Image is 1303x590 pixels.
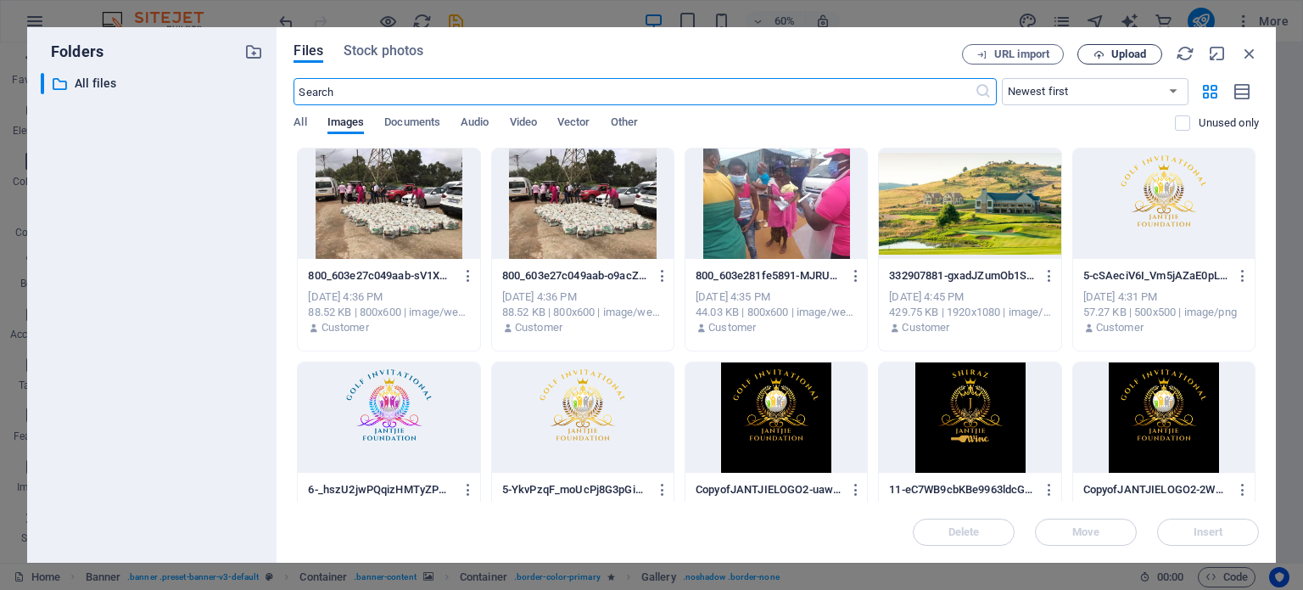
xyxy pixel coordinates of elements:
p: Displays only files that are not in use on the website. Files added during this session can still... [1199,115,1259,131]
div: 44.03 KB | 800x600 | image/webp [696,305,857,320]
p: 6-_hszU2jwPQqizHMTyZPNdg.png [308,482,454,497]
input: Search [294,78,974,105]
p: Customer [902,320,949,335]
div: 88.52 KB | 800x600 | image/webp [502,305,663,320]
div: [DATE] 4:31 PM [1083,289,1244,305]
span: Stock photos [344,41,423,61]
div: ​ [41,73,44,94]
span: Audio [461,112,489,136]
span: Upload [1111,49,1146,59]
button: Upload [1077,44,1162,65]
p: 5-cSAeciV6I_Vm5jAZaE0pLA.png [1083,268,1229,284]
span: All [294,112,306,136]
p: 800_603e27c049aab-o9acZsYC4xCRcfJ7VMF3tw.webp [502,268,648,284]
div: 57.27 KB | 500x500 | image/png [1083,305,1244,320]
div: [DATE] 4:35 PM [696,289,857,305]
i: Reload [1176,44,1194,63]
i: Minimize [1208,44,1227,63]
span: URL import [994,49,1049,59]
p: Customer [515,320,562,335]
p: CopyofJANTJIELOGO2-2WO_eC44lCzH-AXa_221bg.png [1083,482,1229,497]
span: Images [327,112,365,136]
p: 800_603e281fe5891-MJRUo4QoQrqNEEjMG5MoFA.webp [696,268,842,284]
p: 800_603e27c049aab-sV1XCOZpeRLN6VHIadN7HQ.webp [308,268,454,284]
button: URL import [962,44,1064,65]
span: Other [611,112,638,136]
p: Folders [41,41,103,63]
p: 11-eC7WB9cbKBe9963ldcGtxw.png [889,482,1035,497]
span: Documents [384,112,440,136]
span: Files [294,41,323,61]
p: All files [75,74,232,93]
p: Customer [322,320,369,335]
i: Create new folder [244,42,263,61]
p: 5-YkvPzqF_moUcPj8G3pGi7w.png [502,482,648,497]
div: [DATE] 4:36 PM [308,289,469,305]
div: 429.75 KB | 1920x1080 | image/jpeg [889,305,1050,320]
div: [DATE] 4:36 PM [502,289,663,305]
p: 332907881-gxadJZumOb1SV0clJkXtNA.jpeg [889,268,1035,284]
span: Video [510,112,537,136]
p: Customer [1096,320,1144,335]
p: Customer [708,320,756,335]
div: 88.52 KB | 800x600 | image/webp [308,305,469,320]
i: Close [1240,44,1259,63]
div: [DATE] 4:45 PM [889,289,1050,305]
span: Vector [557,112,590,136]
p: CopyofJANTJIELOGO2-uaw6dGpg7IzucU7lddEzVA.png [696,482,842,497]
